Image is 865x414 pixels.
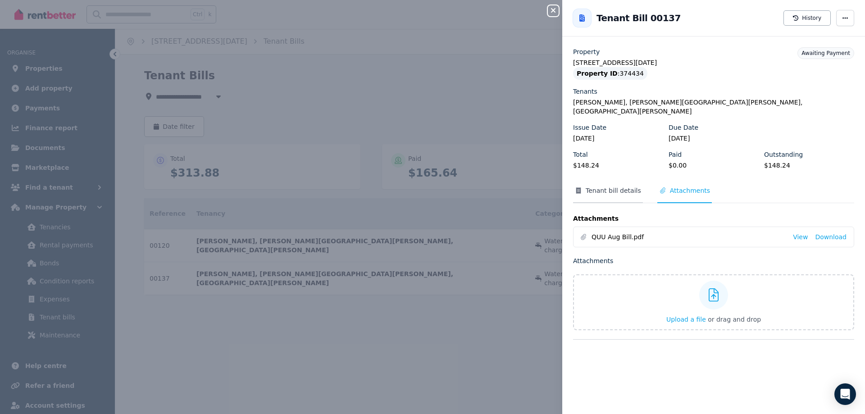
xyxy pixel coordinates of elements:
p: Attachments [573,256,854,265]
a: View [793,232,808,241]
label: Issue Date [573,123,606,132]
legend: $148.24 [573,161,663,170]
span: or drag and drop [708,316,761,323]
label: Due Date [669,123,698,132]
span: Upload a file [666,316,706,323]
legend: [STREET_ADDRESS][DATE] [573,58,854,67]
nav: Tabs [573,186,854,203]
label: Paid [669,150,682,159]
span: Awaiting Payment [801,50,850,56]
h2: Tenant Bill 00137 [596,12,681,24]
label: Tenants [573,87,597,96]
legend: $0.00 [669,161,759,170]
legend: [DATE] [669,134,759,143]
p: Attachments [573,214,854,223]
span: Attachments [670,186,710,195]
legend: $148.24 [764,161,854,170]
button: Upload a file or drag and drop [666,315,761,324]
span: Tenant bill details [586,186,641,195]
span: Property ID [577,69,618,78]
button: History [783,10,831,26]
span: QUU Aug Bill.pdf [592,232,786,241]
div: Open Intercom Messenger [834,383,856,405]
label: Outstanding [764,150,803,159]
label: Property [573,47,600,56]
legend: [DATE] [573,134,663,143]
div: : 374434 [573,67,647,80]
a: Download [815,232,847,241]
legend: [PERSON_NAME], [PERSON_NAME][GEOGRAPHIC_DATA][PERSON_NAME], [GEOGRAPHIC_DATA][PERSON_NAME] [573,98,854,116]
label: Total [573,150,588,159]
